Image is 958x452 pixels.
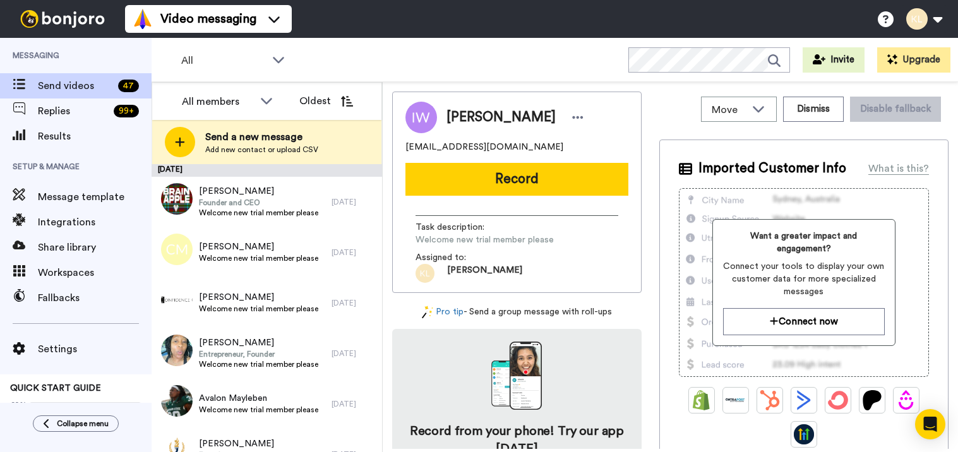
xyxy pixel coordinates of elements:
[416,234,554,246] span: Welcome new trial member please
[405,163,628,196] button: Record
[199,349,318,359] span: Entrepreneur, Founder
[161,183,193,215] img: 866a306e-c415-43b4-8726-40650bfe09f3.jpg
[726,390,746,410] img: Ontraport
[10,400,27,410] span: 60%
[118,80,139,92] div: 47
[133,9,153,29] img: vm-color.svg
[915,409,945,439] div: Open Intercom Messenger
[199,241,318,253] span: [PERSON_NAME]
[794,424,814,444] img: GoHighLevel
[712,102,746,117] span: Move
[38,240,152,255] span: Share library
[447,264,522,283] span: [PERSON_NAME]
[760,390,780,410] img: Hubspot
[332,348,376,359] div: [DATE]
[199,392,318,405] span: Avalon Mayleben
[422,306,464,319] a: Pro tip
[783,97,844,122] button: Dismiss
[38,189,152,205] span: Message template
[152,164,382,177] div: [DATE]
[199,336,318,349] span: [PERSON_NAME]
[38,104,109,119] span: Replies
[868,161,929,176] div: What is this?
[803,47,865,73] button: Invite
[446,108,556,127] span: [PERSON_NAME]
[332,298,376,308] div: [DATE]
[416,264,434,283] img: d11cd98d-fcd2-43d4-8a3b-e07d95f02558.png
[332,197,376,207] div: [DATE]
[199,437,318,450] span: [PERSON_NAME]
[862,390,882,410] img: Patreon
[692,390,712,410] img: Shopify
[38,342,152,357] span: Settings
[161,234,193,265] img: cm.png
[405,102,437,133] img: Image of Ivana Wang
[850,97,941,122] button: Disable fallback
[38,78,113,93] span: Send videos
[33,415,119,432] button: Collapse menu
[38,290,152,306] span: Fallbacks
[723,308,885,335] button: Connect now
[199,405,318,415] span: Welcome new trial member please
[723,230,885,255] span: Want a greater impact and engagement?
[199,198,318,208] span: Founder and CEO
[10,384,101,393] span: QUICK START GUIDE
[877,47,950,73] button: Upgrade
[698,159,846,178] span: Imported Customer Info
[114,105,139,117] div: 99 +
[181,53,266,68] span: All
[38,265,152,280] span: Workspaces
[416,251,504,264] span: Assigned to:
[290,88,362,114] button: Oldest
[57,419,109,429] span: Collapse menu
[161,335,193,366] img: 332b1bce-82ae-42a1-9316-c0bb98eacb8f.jpg
[199,304,318,314] span: Welcome new trial member please
[199,253,318,263] span: Welcome new trial member please
[392,306,642,319] div: - Send a group message with roll-ups
[491,342,542,410] img: download
[199,291,318,304] span: [PERSON_NAME]
[182,94,254,109] div: All members
[416,221,504,234] span: Task description :
[199,185,318,198] span: [PERSON_NAME]
[161,385,193,417] img: e92e3424-12f1-4cc4-b0ff-cbc8bde76903.jpg
[199,208,318,218] span: Welcome new trial member please
[828,390,848,410] img: ConvertKit
[723,260,885,298] span: Connect your tools to display your own customer data for more specialized messages
[161,284,193,316] img: 0be645dc-f397-4392-835a-601577224cf7.png
[405,141,563,153] span: [EMAIL_ADDRESS][DOMAIN_NAME]
[896,390,916,410] img: Drip
[332,399,376,409] div: [DATE]
[205,129,318,145] span: Send a new message
[38,215,152,230] span: Integrations
[160,10,256,28] span: Video messaging
[332,247,376,258] div: [DATE]
[38,129,152,144] span: Results
[205,145,318,155] span: Add new contact or upload CSV
[199,359,318,369] span: Welcome new trial member please
[422,306,433,319] img: magic-wand.svg
[15,10,110,28] img: bj-logo-header-white.svg
[794,390,814,410] img: ActiveCampaign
